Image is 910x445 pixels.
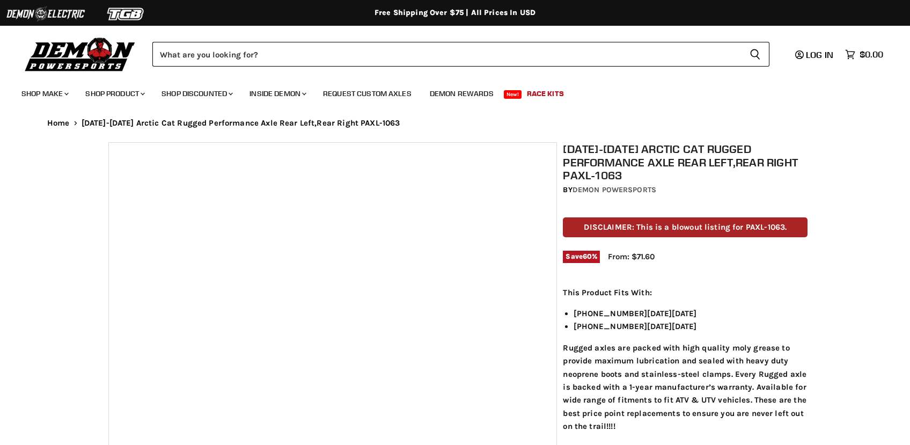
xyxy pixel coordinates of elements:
[422,83,502,105] a: Demon Rewards
[26,8,884,18] div: Free Shipping Over $75 | All Prices In USD
[608,252,655,261] span: From: $71.60
[563,286,808,299] p: This Product Fits With:
[241,83,313,105] a: Inside Demon
[790,50,840,60] a: Log in
[153,83,239,105] a: Shop Discounted
[26,119,884,128] nav: Breadcrumbs
[573,185,656,194] a: Demon Powersports
[13,78,880,105] ul: Main menu
[504,90,522,99] span: New!
[574,307,808,320] li: [PHONE_NUMBER][DATE][DATE]
[860,49,883,60] span: $0.00
[840,47,889,62] a: $0.00
[315,83,420,105] a: Request Custom Axles
[5,4,86,24] img: Demon Electric Logo 2
[77,83,151,105] a: Shop Product
[563,286,808,433] div: Rugged axles are packed with high quality moly grease to provide maximum lubrication and sealed w...
[741,42,769,67] button: Search
[583,252,592,260] span: 60
[574,320,808,333] li: [PHONE_NUMBER][DATE][DATE]
[82,119,400,128] span: [DATE]-[DATE] Arctic Cat Rugged Performance Axle Rear Left,Rear Right PAXL-1063
[152,42,769,67] form: Product
[563,184,808,196] div: by
[47,119,70,128] a: Home
[563,251,600,262] span: Save %
[21,35,139,73] img: Demon Powersports
[563,142,808,182] h1: [DATE]-[DATE] Arctic Cat Rugged Performance Axle Rear Left,Rear Right PAXL-1063
[806,49,833,60] span: Log in
[13,83,75,105] a: Shop Make
[563,217,808,237] p: DISCLAIMER: This is a blowout listing for PAXL-1063.
[86,4,166,24] img: TGB Logo 2
[519,83,572,105] a: Race Kits
[152,42,741,67] input: Search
